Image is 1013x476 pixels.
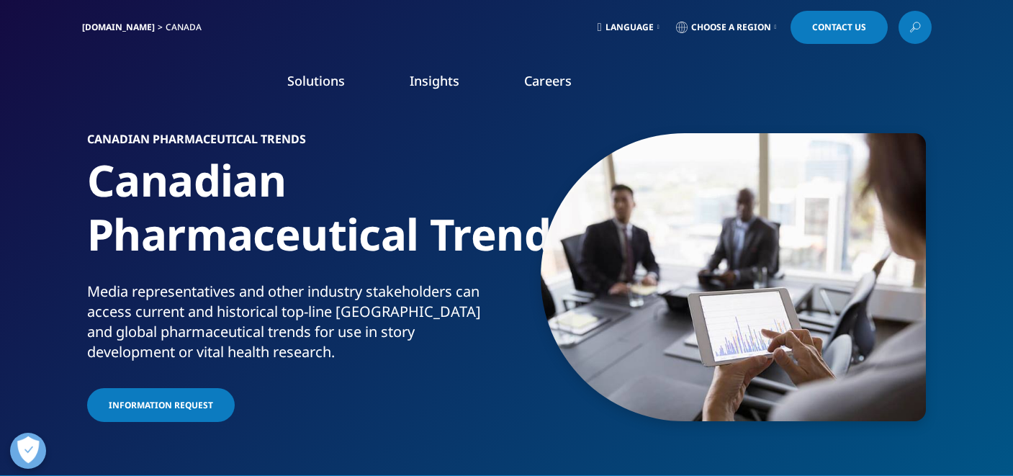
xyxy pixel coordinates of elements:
[287,72,345,89] a: Solutions
[524,72,572,89] a: Careers
[605,22,654,33] span: Language
[109,399,213,411] span: Information Request
[87,133,501,153] h6: Canadian Pharmaceutical Trends
[166,22,207,33] div: Canada
[87,388,235,422] a: Information Request
[410,72,459,89] a: Insights
[82,21,155,33] a: [DOMAIN_NAME]
[203,50,932,118] nav: Primary
[87,153,501,282] h1: Canadian Pharmaceutical Trends
[541,133,926,421] img: 221_businesswoman-viewing-bar-chart-on-tablet_600.jpg
[87,282,501,362] div: Media representatives and other industry stakeholders can access current and historical top-line ...
[10,433,46,469] button: 打开偏好
[791,11,888,44] a: Contact Us
[691,22,771,33] span: Choose a Region
[812,23,866,32] span: Contact Us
